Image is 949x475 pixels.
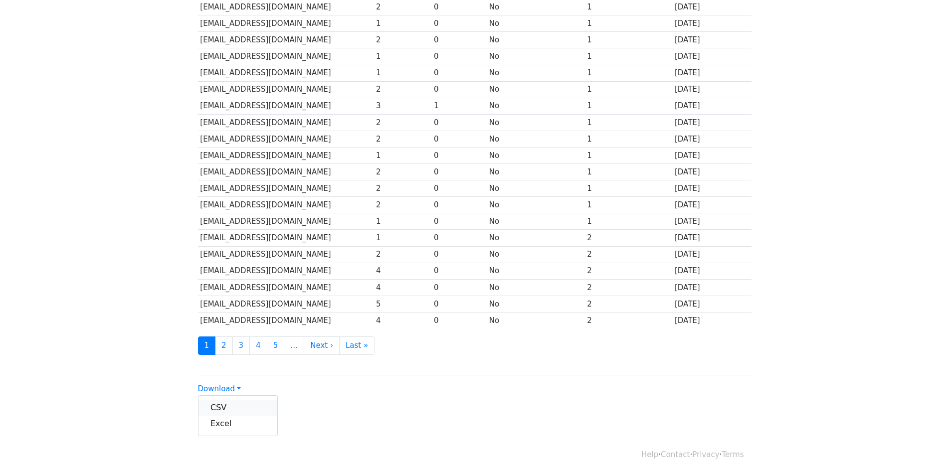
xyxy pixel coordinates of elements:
[584,197,672,213] td: 1
[198,312,374,328] td: [EMAIL_ADDRESS][DOMAIN_NAME]
[584,98,672,114] td: 1
[487,213,584,230] td: No
[584,65,672,81] td: 1
[198,114,374,131] td: [EMAIL_ADDRESS][DOMAIN_NAME]
[584,15,672,32] td: 1
[722,450,744,459] a: Terms
[584,246,672,263] td: 2
[487,180,584,197] td: No
[672,15,751,32] td: [DATE]
[431,263,487,279] td: 0
[431,279,487,296] td: 0
[672,230,751,246] td: [DATE]
[487,312,584,328] td: No
[672,114,751,131] td: [DATE]
[198,147,374,163] td: [EMAIL_ADDRESS][DOMAIN_NAME]
[672,263,751,279] td: [DATE]
[487,114,584,131] td: No
[374,213,431,230] td: 1
[487,296,584,312] td: No
[584,114,672,131] td: 1
[198,98,374,114] td: [EMAIL_ADDRESS][DOMAIN_NAME]
[584,312,672,328] td: 2
[487,246,584,263] td: No
[431,197,487,213] td: 0
[198,296,374,312] td: [EMAIL_ADDRESS][DOMAIN_NAME]
[198,213,374,230] td: [EMAIL_ADDRESS][DOMAIN_NAME]
[487,263,584,279] td: No
[374,32,431,48] td: 2
[431,164,487,180] td: 0
[374,65,431,81] td: 1
[672,32,751,48] td: [DATE]
[487,147,584,163] td: No
[672,213,751,230] td: [DATE]
[232,336,250,355] a: 3
[672,65,751,81] td: [DATE]
[198,32,374,48] td: [EMAIL_ADDRESS][DOMAIN_NAME]
[487,32,584,48] td: No
[198,263,374,279] td: [EMAIL_ADDRESS][DOMAIN_NAME]
[374,98,431,114] td: 3
[198,246,374,263] td: [EMAIL_ADDRESS][DOMAIN_NAME]
[198,48,374,65] td: [EMAIL_ADDRESS][DOMAIN_NAME]
[198,131,374,147] td: [EMAIL_ADDRESS][DOMAIN_NAME]
[374,114,431,131] td: 2
[661,450,690,459] a: Contact
[374,81,431,98] td: 2
[198,336,216,355] a: 1
[374,296,431,312] td: 5
[374,230,431,246] td: 1
[672,164,751,180] td: [DATE]
[431,312,487,328] td: 0
[431,48,487,65] td: 0
[198,400,277,416] a: CSV
[672,147,751,163] td: [DATE]
[267,336,285,355] a: 5
[431,32,487,48] td: 0
[487,65,584,81] td: No
[374,197,431,213] td: 2
[374,48,431,65] td: 1
[374,147,431,163] td: 1
[672,180,751,197] td: [DATE]
[431,81,487,98] td: 0
[198,384,241,393] a: Download
[431,230,487,246] td: 0
[431,296,487,312] td: 0
[584,296,672,312] td: 2
[374,263,431,279] td: 4
[584,279,672,296] td: 2
[487,197,584,213] td: No
[431,15,487,32] td: 0
[198,197,374,213] td: [EMAIL_ADDRESS][DOMAIN_NAME]
[584,32,672,48] td: 1
[672,279,751,296] td: [DATE]
[899,427,949,475] div: Chat Widget
[584,131,672,147] td: 1
[198,230,374,246] td: [EMAIL_ADDRESS][DOMAIN_NAME]
[198,164,374,180] td: [EMAIL_ADDRESS][DOMAIN_NAME]
[431,98,487,114] td: 1
[584,48,672,65] td: 1
[487,131,584,147] td: No
[584,81,672,98] td: 1
[584,213,672,230] td: 1
[584,230,672,246] td: 2
[487,98,584,114] td: No
[215,336,233,355] a: 2
[249,336,267,355] a: 4
[487,81,584,98] td: No
[672,197,751,213] td: [DATE]
[374,15,431,32] td: 1
[374,164,431,180] td: 2
[198,15,374,32] td: [EMAIL_ADDRESS][DOMAIN_NAME]
[198,180,374,197] td: [EMAIL_ADDRESS][DOMAIN_NAME]
[672,296,751,312] td: [DATE]
[198,81,374,98] td: [EMAIL_ADDRESS][DOMAIN_NAME]
[198,279,374,296] td: [EMAIL_ADDRESS][DOMAIN_NAME]
[431,147,487,163] td: 0
[584,180,672,197] td: 1
[584,147,672,163] td: 1
[339,336,375,355] a: Last »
